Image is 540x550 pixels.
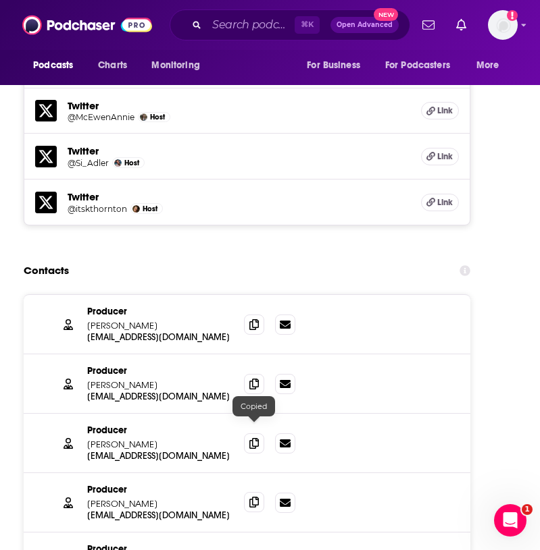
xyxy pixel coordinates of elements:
img: User Profile [488,10,518,40]
span: For Podcasters [385,56,450,75]
h5: Twitter [68,99,410,112]
div: Search podcasts, credits, & more... [170,9,410,40]
button: open menu [24,53,91,78]
span: Host [143,204,157,213]
button: open menu [376,53,470,78]
img: Podchaser - Follow, Share and Rate Podcasts [22,12,152,38]
p: [EMAIL_ADDRESS][DOMAIN_NAME] [87,331,233,343]
span: Link [437,151,453,162]
iframe: Intercom live chat [494,504,526,537]
p: Producer [87,424,233,436]
input: Search podcasts, credits, & more... [207,14,295,36]
span: Monitoring [151,56,199,75]
span: Open Advanced [337,22,393,28]
span: Logged in as high10media [488,10,518,40]
img: Simon Adler [114,159,122,167]
p: [EMAIL_ADDRESS][DOMAIN_NAME] [87,391,233,402]
span: Link [437,197,453,208]
h2: Contacts [24,258,69,283]
a: @Si_Adler [68,158,109,168]
a: Link [421,194,459,211]
a: @itskthornton [68,204,127,214]
p: [PERSON_NAME] [87,439,233,450]
div: Copied [232,396,275,416]
p: Producer [87,484,233,495]
svg: Add a profile image [507,10,518,21]
button: open menu [297,53,377,78]
p: [PERSON_NAME] [87,320,233,331]
a: Show notifications dropdown [451,13,472,36]
span: 1 [522,504,533,515]
p: [PERSON_NAME] [87,379,233,391]
button: Open AdvancedNew [330,17,399,33]
span: More [476,56,499,75]
a: Link [421,102,459,119]
p: Producer [87,365,233,377]
p: [EMAIL_ADDRESS][DOMAIN_NAME] [87,450,233,462]
img: Katie Thornton [132,205,140,213]
button: open menu [467,53,516,78]
a: Show notifications dropdown [417,13,440,36]
span: Host [150,113,165,121]
span: New [374,8,398,21]
button: Show profile menu [488,10,518,40]
span: Podcasts [33,56,73,75]
a: @McEwenAnnie [68,112,134,122]
a: Charts [89,53,135,78]
span: Link [437,105,453,116]
p: [EMAIL_ADDRESS][DOMAIN_NAME] [87,510,233,521]
p: Producer [87,306,233,317]
h5: Twitter [68,190,410,203]
p: [PERSON_NAME] [87,498,233,510]
span: ⌘ K [295,16,320,34]
span: Host [124,159,139,167]
img: Annie McEwen [140,113,147,121]
a: Link [421,148,459,165]
span: For Business [307,56,360,75]
h5: Twitter [68,144,410,157]
button: open menu [142,53,217,78]
span: Charts [98,56,127,75]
